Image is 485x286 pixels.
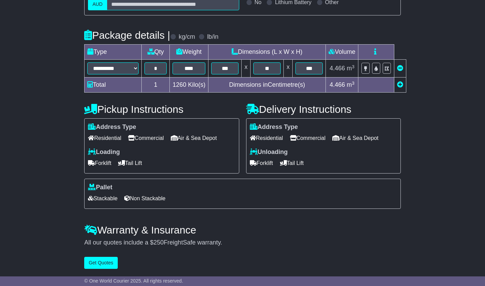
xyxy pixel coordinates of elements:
span: © One World Courier 2025. All rights reserved. [84,278,183,284]
span: Tail Lift [118,158,142,168]
span: Residential [250,133,283,143]
a: Remove this item [397,65,403,72]
span: Forklift [250,158,273,168]
td: Type [85,45,142,60]
span: m [347,81,355,88]
td: Dimensions (L x W x H) [208,45,326,60]
span: Residential [88,133,121,143]
td: 1 [142,78,170,93]
a: Add new item [397,81,403,88]
label: Address Type [88,123,136,131]
td: x [242,60,251,78]
div: All our quotes include a $ FreightSafe warranty. [84,239,401,247]
label: Address Type [250,123,298,131]
td: x [284,60,293,78]
span: 250 [153,239,164,246]
label: Unloading [250,148,288,156]
label: Pallet [88,184,112,191]
h4: Pickup Instructions [84,104,239,115]
span: Stackable [88,193,117,204]
span: m [347,65,355,72]
h4: Package details | [84,29,170,41]
td: Weight [170,45,208,60]
h4: Warranty & Insurance [84,224,401,236]
td: Total [85,78,142,93]
label: Loading [88,148,120,156]
span: Air & Sea Depot [332,133,379,143]
span: Non Stackable [124,193,165,204]
td: Qty [142,45,170,60]
span: 1260 [173,81,186,88]
span: Commercial [290,133,326,143]
label: kg/cm [179,33,195,41]
span: 4.466 [330,65,345,72]
h4: Delivery Instructions [246,104,401,115]
td: Kilo(s) [170,78,208,93]
sup: 3 [352,64,355,69]
span: Air & Sea Depot [171,133,217,143]
label: lb/in [207,33,218,41]
span: Tail Lift [280,158,304,168]
span: Commercial [128,133,164,143]
td: Volume [326,45,358,60]
span: Forklift [88,158,111,168]
button: Get Quotes [84,257,118,269]
td: Dimensions in Centimetre(s) [208,78,326,93]
span: 4.466 [330,81,345,88]
sup: 3 [352,81,355,86]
